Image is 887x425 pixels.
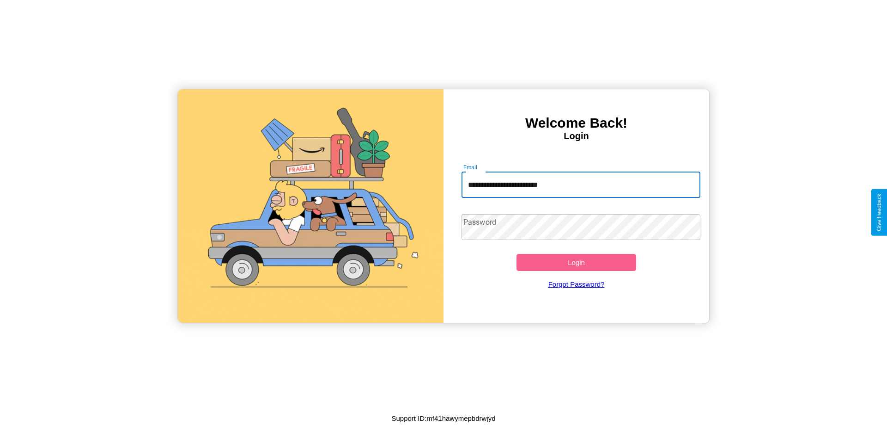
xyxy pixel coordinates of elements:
[463,163,478,171] label: Email
[178,89,443,323] img: gif
[443,115,709,131] h3: Welcome Back!
[876,194,882,231] div: Give Feedback
[457,271,696,297] a: Forgot Password?
[391,412,495,425] p: Support ID: mf41hawymepbdrwjyd
[516,254,636,271] button: Login
[443,131,709,142] h4: Login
